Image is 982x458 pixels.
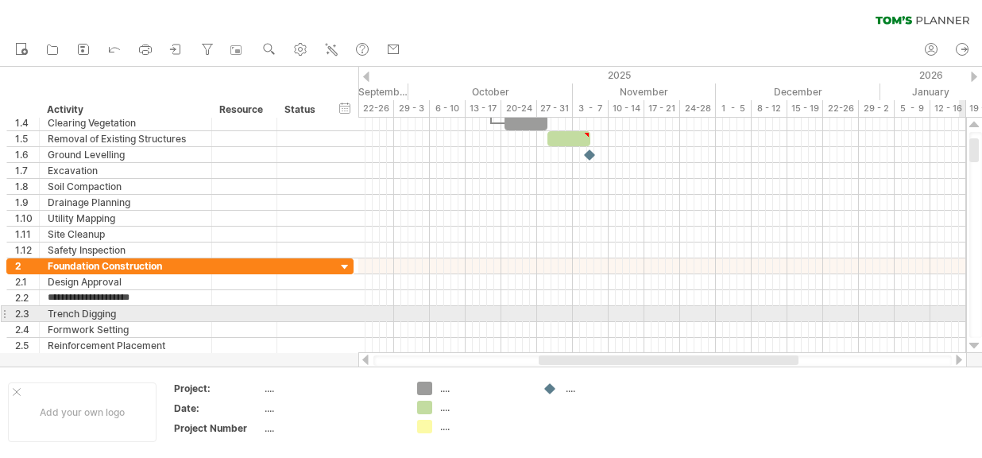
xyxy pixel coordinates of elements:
div: 2.4 [15,322,39,337]
div: Add your own logo [8,382,157,442]
div: .... [440,420,527,433]
div: 8 - 12 [752,100,787,117]
div: Design Approval [48,274,203,289]
div: 1.4 [15,115,39,130]
div: Ground Levelling [48,147,203,162]
div: 20-24 [501,100,537,117]
div: Project Number [174,421,261,435]
div: .... [265,421,398,435]
div: 12 - 16 [930,100,966,117]
div: Reinforcement Placement [48,338,203,353]
div: 13 - 17 [466,100,501,117]
div: Formwork Setting [48,322,203,337]
div: 1.6 [15,147,39,162]
div: 2.2 [15,290,39,305]
div: .... [440,382,527,395]
div: 6 - 10 [430,100,466,117]
div: 29 - 3 [394,100,430,117]
div: Excavation [48,163,203,178]
div: Status [284,102,319,118]
div: Removal of Existing Structures [48,131,203,146]
div: 3 - 7 [573,100,609,117]
div: 2 [15,258,39,274]
div: Site Cleanup [48,227,203,242]
div: October 2025 [408,83,573,100]
div: Drainage Planning [48,195,203,210]
div: 1.8 [15,179,39,194]
div: 1.10 [15,211,39,226]
div: December 2025 [716,83,880,100]
div: 22-26 [358,100,394,117]
div: 24-28 [680,100,716,117]
div: Activity [47,102,203,118]
div: 1 - 5 [716,100,752,117]
div: Clearing Vegetation [48,115,203,130]
div: Project: [174,382,261,395]
div: Safety Inspection [48,243,203,258]
div: .... [440,401,527,414]
div: 2.3 [15,306,39,321]
div: 2.5 [15,338,39,353]
div: Soil Compaction [48,179,203,194]
div: 1.9 [15,195,39,210]
div: 1.12 [15,243,39,258]
div: 10 - 14 [609,100,644,117]
div: 22-26 [823,100,859,117]
div: 17 - 21 [644,100,680,117]
div: 2.1 [15,274,39,289]
div: 15 - 19 [787,100,823,117]
div: .... [265,382,398,395]
div: Foundation Construction [48,258,203,274]
div: Date: [174,402,261,415]
div: .... [566,382,652,395]
div: 1.11 [15,227,39,242]
div: November 2025 [573,83,716,100]
div: .... [265,402,398,415]
div: 5 - 9 [895,100,930,117]
div: Utility Mapping [48,211,203,226]
div: 1.5 [15,131,39,146]
div: 29 - 2 [859,100,895,117]
div: Trench Digging [48,306,203,321]
div: 1.7 [15,163,39,178]
div: Resource [219,102,268,118]
div: 27 - 31 [537,100,573,117]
